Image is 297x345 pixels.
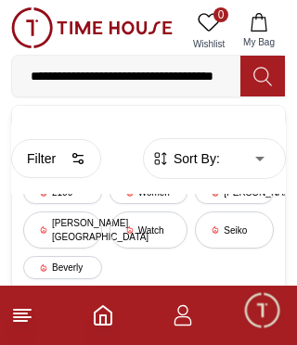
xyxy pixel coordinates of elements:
[236,35,282,49] span: My Bag
[110,211,188,249] div: Watch
[11,7,173,48] img: ...
[151,149,220,168] button: Sort By:
[232,7,286,55] button: My Bag
[23,256,102,279] div: Beverly
[170,149,220,168] span: Sort By:
[186,37,232,51] span: Wishlist
[23,117,274,143] h2: Trending Searches
[186,7,232,55] a: 0Wishlist
[23,211,102,249] div: [PERSON_NAME][GEOGRAPHIC_DATA]
[195,211,274,249] div: Seiko
[242,290,283,331] div: Chat Widget
[92,304,114,326] a: Home
[213,7,228,22] span: 0
[11,139,101,178] button: Filter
